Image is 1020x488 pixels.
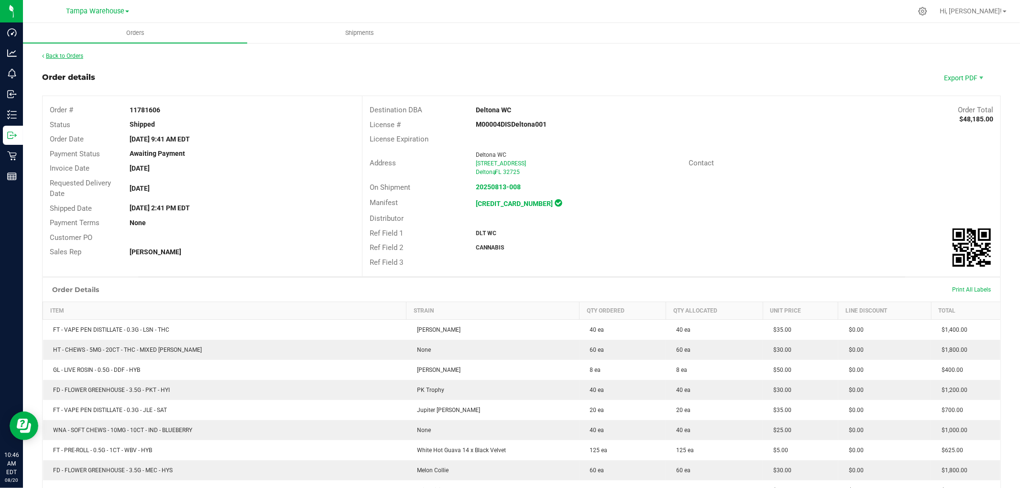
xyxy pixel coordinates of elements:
span: 40 ea [672,427,691,434]
div: Order details [42,72,95,83]
span: Customer PO [50,233,92,242]
span: Ref Field 1 [370,229,403,238]
span: $1,200.00 [937,387,967,393]
span: $0.00 [844,387,864,393]
span: $1,000.00 [937,427,967,434]
span: 125 ea [672,447,694,454]
strong: 11781606 [130,106,160,114]
span: 8 ea [672,367,688,373]
span: Manifest [370,198,398,207]
span: $1,400.00 [937,326,967,333]
th: Item [43,302,406,320]
span: Destination DBA [370,106,422,114]
strong: Deltona WC [476,106,511,114]
span: 32725 [503,169,520,175]
span: Address [370,159,396,167]
span: Requested Delivery Date [50,179,111,198]
span: FT - VAPE PEN DISTILLATE - 0.3G - JLE - SAT [49,407,167,413]
span: $35.00 [768,326,791,333]
span: 40 ea [585,427,604,434]
span: $35.00 [768,407,791,413]
span: Order Date [50,135,84,143]
qrcode: 11781606 [953,228,991,267]
span: 60 ea [585,467,604,474]
span: $5.00 [768,447,788,454]
span: Hi, [PERSON_NAME]! [940,7,1002,15]
a: Back to Orders [42,53,83,59]
span: In Sync [555,198,562,208]
strong: CANNABIS [476,244,504,251]
th: Total [931,302,1000,320]
strong: [CREDIT_CARD_NUMBER] [476,200,553,207]
span: $30.00 [768,387,791,393]
span: 40 ea [585,387,604,393]
span: 60 ea [672,467,691,474]
span: GL - LIVE ROSIN - 0.5G - DDF - HYB [49,367,141,373]
span: Order Total [958,106,993,114]
span: [PERSON_NAME] [412,326,461,333]
span: 20 ea [585,407,604,413]
img: Scan me! [953,228,991,267]
span: FD - FLOWER GREENHOUSE - 3.5G - PKT - HYI [49,387,170,393]
span: 40 ea [672,387,691,393]
span: License Expiration [370,135,428,143]
span: [PERSON_NAME] [412,367,461,373]
span: Contact [689,159,714,167]
inline-svg: Inventory [7,110,17,119]
span: Deltona WC [476,152,506,158]
h1: Order Details [52,286,99,293]
strong: [DATE] [130,164,150,172]
div: Manage settings [917,7,929,16]
span: $625.00 [937,447,963,454]
span: Status [50,120,70,129]
span: On Shipment [370,183,410,192]
a: Shipments [247,23,472,43]
th: Unit Price [763,302,838,320]
th: Strain [406,302,580,320]
strong: Shipped [130,120,155,128]
span: Ref Field 2 [370,243,403,252]
span: Print All Labels [952,286,991,293]
span: $25.00 [768,427,791,434]
span: $0.00 [844,427,864,434]
span: WNA - SOFT CHEWS - 10MG - 10CT - IND - BLUEBERRY [49,427,193,434]
inline-svg: Outbound [7,130,17,140]
span: FT - PRE-ROLL - 0.5G - 1CT - WBV - HYB [49,447,153,454]
th: Line Discount [838,302,931,320]
span: Ref Field 3 [370,258,403,267]
span: 60 ea [585,347,604,353]
span: $400.00 [937,367,963,373]
strong: M00004DISDeltona001 [476,120,547,128]
span: License # [370,120,401,129]
span: Shipped Date [50,204,92,213]
p: 08/20 [4,477,19,484]
span: HT - CHEWS - 5MG - 20CT - THC - MIXED [PERSON_NAME] [49,347,202,353]
span: Order # [50,106,73,114]
inline-svg: Dashboard [7,28,17,37]
strong: [DATE] 2:41 PM EDT [130,204,190,212]
span: $700.00 [937,407,963,413]
span: 20 ea [672,407,691,413]
span: Sales Rep [50,248,81,256]
inline-svg: Reports [7,172,17,181]
span: $0.00 [844,367,864,373]
span: Jupiter [PERSON_NAME] [412,407,480,413]
span: Tampa Warehouse [66,7,124,15]
a: Orders [23,23,247,43]
span: $30.00 [768,347,791,353]
span: $0.00 [844,347,864,353]
span: [STREET_ADDRESS] [476,160,526,167]
li: Export PDF [934,69,991,86]
span: Distributor [370,214,404,223]
inline-svg: Monitoring [7,69,17,78]
inline-svg: Retail [7,151,17,161]
strong: [DATE] [130,184,150,192]
span: Payment Status [50,150,100,158]
span: 60 ea [672,347,691,353]
span: None [412,427,431,434]
span: 40 ea [672,326,691,333]
span: 8 ea [585,367,601,373]
span: $0.00 [844,447,864,454]
th: Qty Ordered [580,302,666,320]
